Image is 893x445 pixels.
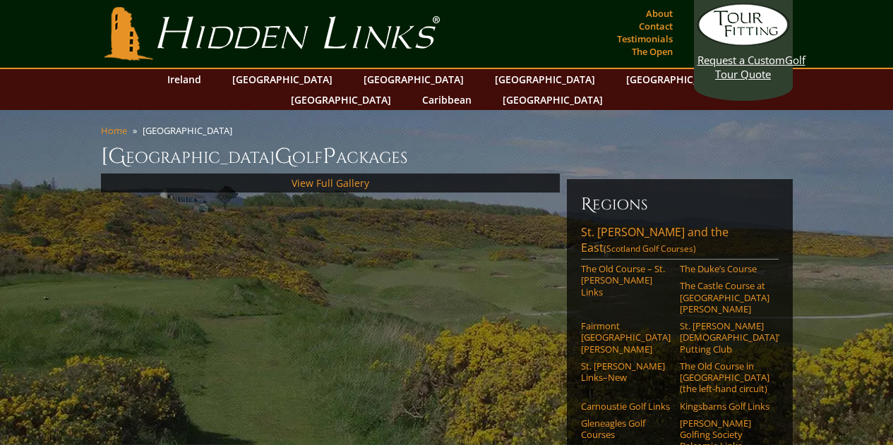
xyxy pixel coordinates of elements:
a: The Castle Course at [GEOGRAPHIC_DATA][PERSON_NAME] [680,280,769,315]
a: The Old Course in [GEOGRAPHIC_DATA] (the left-hand circuit) [680,360,769,395]
a: [GEOGRAPHIC_DATA] [619,69,733,90]
a: Request a CustomGolf Tour Quote [697,4,789,81]
a: The Old Course – St. [PERSON_NAME] Links [581,263,671,298]
a: View Full Gallery [292,176,369,190]
a: Home [101,124,127,137]
a: Ireland [160,69,208,90]
a: St. [PERSON_NAME] [DEMOGRAPHIC_DATA]’ Putting Club [680,320,769,355]
li: [GEOGRAPHIC_DATA] [143,124,238,137]
a: [GEOGRAPHIC_DATA] [225,69,340,90]
a: [GEOGRAPHIC_DATA] [356,69,471,90]
a: About [642,4,676,23]
a: Fairmont [GEOGRAPHIC_DATA][PERSON_NAME] [581,320,671,355]
a: Kingsbarns Golf Links [680,401,769,412]
a: [GEOGRAPHIC_DATA] [284,90,398,110]
span: G [275,142,292,171]
h6: Regions [581,193,779,216]
span: Request a Custom [697,53,785,67]
span: (Scotland Golf Courses) [604,243,696,255]
a: The Open [628,42,676,61]
a: The Duke’s Course [680,263,769,274]
a: St. [PERSON_NAME] Links–New [581,360,671,384]
a: [GEOGRAPHIC_DATA] [496,90,610,110]
a: [GEOGRAPHIC_DATA] [488,69,602,90]
a: Caribbean [415,90,479,110]
span: P [323,142,336,171]
a: St. [PERSON_NAME] and the East(Scotland Golf Courses) [581,224,779,260]
h1: [GEOGRAPHIC_DATA] olf ackages [101,142,793,171]
a: Carnoustie Golf Links [581,401,671,412]
a: Contact [635,16,676,36]
a: Testimonials [613,29,676,49]
a: Gleneagles Golf Courses [581,417,671,441]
